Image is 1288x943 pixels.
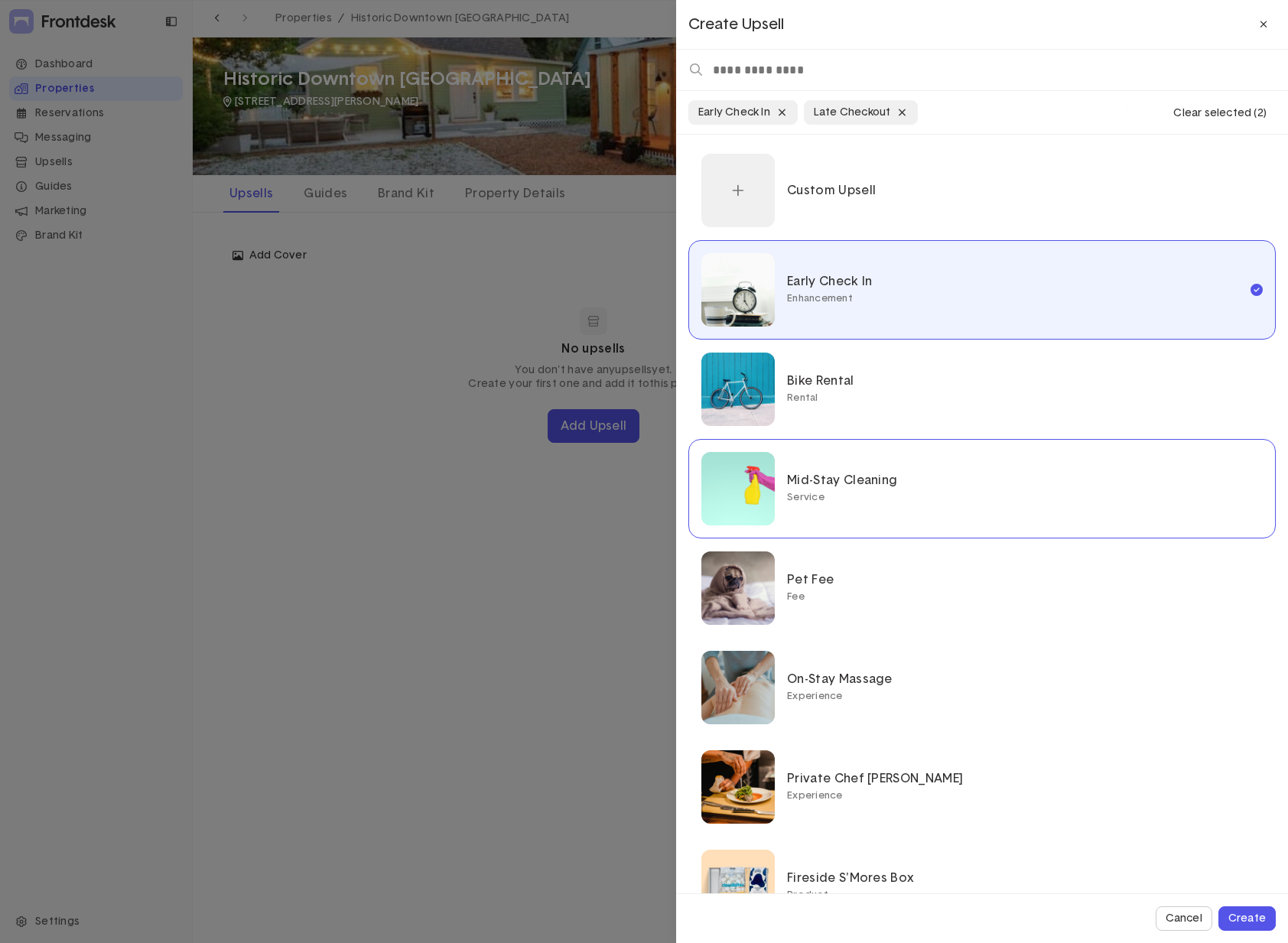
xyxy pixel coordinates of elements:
[688,100,798,125] button: Early Check In
[787,183,876,199] p: Custom Upsell
[1218,906,1276,931] button: Create
[1164,100,1276,125] button: Clear selected (2)
[701,750,775,824] img: Private Chef Dinner
[787,889,914,902] div: Product
[787,790,963,803] div: Experience
[1156,906,1212,931] button: Cancel
[1228,913,1266,924] div: Create
[787,492,897,505] div: Service
[701,551,775,625] img: Pet Fee
[787,392,854,405] div: Rental
[701,651,775,724] img: On-Stay Massage
[787,671,893,688] div: On-Stay Massage
[688,15,784,34] h3: Create Upsell
[787,473,897,489] div: Mid-Stay Cleaning
[787,691,893,704] div: Experience
[688,100,798,125] li: 1 of 2
[787,771,963,787] div: Private Chef [PERSON_NAME]
[701,850,775,923] img: Fireside S'Mores Box
[701,452,775,525] img: Mid-Stay Cleaning
[787,591,834,604] div: Fee
[787,572,834,588] div: Pet Fee
[787,293,872,306] div: Enhancement
[787,373,854,389] div: Bike Rental
[787,870,914,886] div: Fireside S'Mores Box
[804,100,919,125] button: Late Checkout
[701,253,775,327] img: Early Check In
[804,100,919,125] li: 2 of 2
[787,274,872,290] div: Early Check In
[701,353,775,426] img: Bike Rental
